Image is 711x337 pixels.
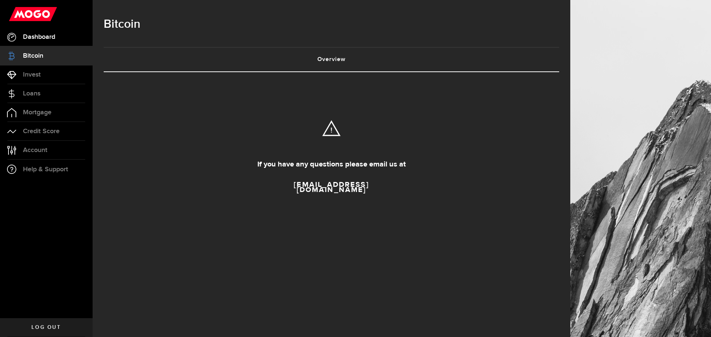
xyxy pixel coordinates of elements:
[104,15,559,34] h1: Bitcoin
[23,90,40,97] span: Loans
[23,128,60,135] span: Credit Score
[23,71,41,78] span: Invest
[31,325,61,330] span: Log out
[23,147,47,154] span: Account
[23,53,43,59] span: Bitcoin
[104,47,559,72] ul: Tabs Navigation
[104,48,559,71] a: Overview
[23,109,51,116] span: Mortgage
[6,3,28,25] button: Open LiveChat chat widget
[23,34,55,40] span: Dashboard
[23,166,68,173] span: Help & Support
[270,176,393,197] a: [EMAIL_ADDRESS][DOMAIN_NAME]
[122,159,541,169] h2: If you have any questions please email us at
